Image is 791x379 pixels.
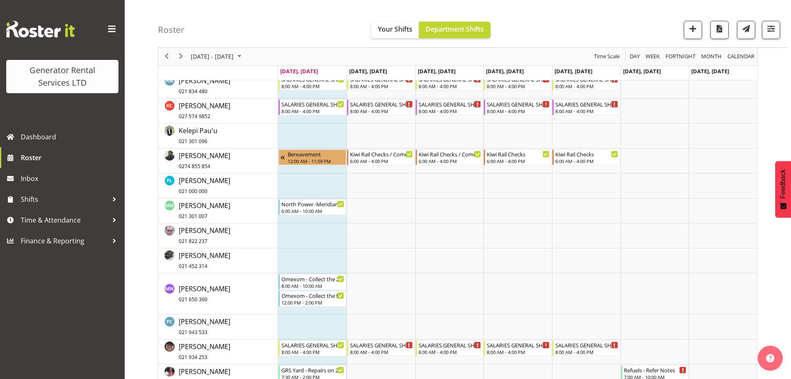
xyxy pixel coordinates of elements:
div: 8:00 AM - 4:00 PM [555,83,618,89]
button: Timeline Month [700,52,723,62]
div: Hamish MacMillan"s event - SALARIES GENERAL SHIFT (LEAVE ALONE) Begin From Wednesday, August 13, ... [416,74,483,90]
div: Omexom - Collect the 200kVA + cables from [GEOGRAPHIC_DATA]. Anytime after 7 am, contact person D... [281,275,344,283]
div: Generator Rental Services LTD [15,64,110,89]
a: [PERSON_NAME]021 943 533 [179,317,230,337]
span: [PERSON_NAME] [179,226,230,245]
span: Time Scale [593,52,621,62]
span: [PERSON_NAME] [179,251,230,270]
h4: Roster [158,25,185,35]
div: 6:00 AM - 4:00 PM [487,158,550,164]
span: Your Shifts [378,25,412,34]
span: Fortnight [665,52,696,62]
div: next period [174,48,188,65]
div: Refuels - Refer Notes [624,366,687,374]
span: 021 301 007 [179,213,207,220]
a: [PERSON_NAME]021 301 007 [179,201,230,220]
div: Kay Campbell"s event - SALARIES GENERAL SHIFT (LEAVE ALONE) Begin From Friday, August 15, 2025 at... [552,99,620,115]
td: Mina Nomani resource [158,273,278,315]
td: Mike Chalmers resource [158,223,278,248]
span: Finance & Reporting [21,235,108,247]
a: [PERSON_NAME]021 000 000 [179,176,230,196]
div: 8:00 AM - 4:00 PM [350,83,413,89]
div: SALARIES GENERAL SHIFT (LEAVE ALONE) [419,100,481,108]
div: Lexi Browne"s event - Bereavement Begin From Friday, August 8, 2025 at 12:00:00 AM GMT+12:00 Ends... [278,149,346,165]
span: [DATE], [DATE] [691,67,729,75]
span: [PERSON_NAME] [179,201,230,220]
div: SALARIES GENERAL SHIFT (LEAVE ALONE) [350,100,413,108]
span: 021 834 480 [179,88,207,95]
button: Next [175,52,187,62]
button: Download a PDF of the roster according to the set date range. [710,21,729,39]
div: Kay Campbell"s event - SALARIES GENERAL SHIFT (LEAVE ALONE) Begin From Tuesday, August 12, 2025 a... [347,99,415,115]
span: [DATE] - [DATE] [190,52,234,62]
div: 8:00 AM - 4:00 PM [419,83,481,89]
a: [PERSON_NAME]021 834 480 [179,76,230,96]
button: Add a new shift [684,21,702,39]
div: Lexi Browne"s event - Kiwi Rail Checks Begin From Thursday, August 14, 2025 at 6:00:00 AM GMT+12:... [484,149,552,165]
div: 8:00 AM - 4:00 PM [350,349,413,355]
span: Dashboard [21,131,121,143]
div: Omexom - Collect the fencing around the pole at [STREET_ADDRESS] 1 pm onsite, contact person Ruan... [281,291,344,300]
span: 021 650 360 [179,296,207,303]
div: SALARIES GENERAL SHIFT (LEAVE ALONE) [281,341,344,349]
div: GRS Yard - Repairs on 250kva Kiwirail con set. WEBG250-036 [281,366,344,374]
span: 021 822 237 [179,238,207,245]
button: Timeline Week [644,52,661,62]
a: [PERSON_NAME]0274 855 854 [179,151,230,171]
div: SALARIES GENERAL SHIFT (LEAVE ALONE) [487,100,550,108]
button: Timeline Day [628,52,641,62]
button: Month [726,52,756,62]
div: 8:00 AM - 4:00 PM [281,108,344,114]
button: Time Scale [593,52,621,62]
span: 021 934 253 [179,354,207,361]
td: Hamish MacMillan resource [158,74,278,99]
div: Kiwi Rail Checks [487,150,550,158]
div: Hamish MacMillan"s event - SALARIES GENERAL SHIFT (LEAVE ALONE) Begin From Friday, August 15, 202... [552,74,620,90]
a: [PERSON_NAME]027 574 9852 [179,101,230,121]
div: 8:00 AM - 4:00 PM [281,349,344,355]
a: Kelepi Pau'u021 301 096 [179,126,217,146]
div: 8:00 AM - 4:00 PM [487,83,550,89]
div: 8:00 AM - 4:00 PM [281,83,344,89]
td: Paul Coleman resource [158,315,278,339]
div: Rick Ankers"s event - SALARIES GENERAL SHIFT (LEAVE ALONE) Begin From Wednesday, August 13, 2025 ... [416,340,483,356]
span: Shifts [21,193,108,206]
div: Hamish MacMillan"s event - SALARIES GENERAL SHIFT (LEAVE ALONE) Begin From Thursday, August 14, 2... [484,74,552,90]
div: Rick Ankers"s event - SALARIES GENERAL SHIFT (LEAVE ALONE) Begin From Monday, August 11, 2025 at ... [278,340,346,356]
div: SALARIES GENERAL SHIFT (LEAVE ALONE) [555,100,618,108]
div: Hamish MacMillan"s event - SALARIES GENERAL SHIFT (LEAVE ALONE) Begin From Monday, August 11, 202... [278,74,346,90]
span: 021 452 314 [179,263,207,270]
span: [PERSON_NAME] [179,284,230,303]
span: [DATE], [DATE] [418,67,456,75]
div: 8:00 AM - 4:00 PM [419,108,481,114]
div: 12:00 PM - 2:00 PM [281,299,344,306]
div: 8:00 AM - 10:00 AM [281,282,344,289]
span: [PERSON_NAME] [179,151,230,170]
span: 021 000 000 [179,188,207,195]
div: Rick Ankers"s event - SALARIES GENERAL SHIFT (LEAVE ALONE) Begin From Tuesday, August 12, 2025 at... [347,340,415,356]
a: [PERSON_NAME]021 934 253 [179,342,230,362]
span: [DATE], [DATE] [280,67,318,75]
span: 0274 855 854 [179,163,210,170]
span: 021 943 533 [179,329,207,336]
div: SALARIES GENERAL SHIFT (LEAVE ALONE) [350,341,413,349]
div: Mina Nomani"s event - Omexom - Collect the fencing around the pole at 887 Weranui Rd, Weranui. 1 ... [278,291,346,307]
span: [PERSON_NAME] [179,176,230,195]
button: August 2025 [190,52,245,62]
div: 8:00 AM - 4:00 PM [487,108,550,114]
div: August 11 - 17, 2025 [188,48,246,65]
div: Kiwi Rail Checks [555,150,618,158]
span: Kelepi Pau'u [179,126,217,145]
div: 8:00 AM - 4:00 PM [487,349,550,355]
div: North Power -Meridian, [GEOGRAPHIC_DATA], [GEOGRAPHIC_DATA] -collection 9am onsite all equipment.... [281,200,344,208]
div: Michael Marshall"s event - North Power -Meridian, Bream Bay Sub Station, Rama Road, Ruakaka -coll... [278,199,346,215]
span: [DATE], [DATE] [623,67,661,75]
button: Previous [161,52,172,62]
div: 6:00 AM - 4:00 PM [350,158,413,164]
td: Rick Ankers resource [158,339,278,364]
span: calendar [727,52,755,62]
div: 6:00 AM - 10:00 AM [281,208,344,214]
div: Lexi Browne"s event - Kiwi Rail Checks / Come back to auckland Depot and service WEBG250-036 Begi... [347,149,415,165]
span: Time & Attendance [21,214,108,226]
td: Lexi Browne resource [158,149,278,173]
